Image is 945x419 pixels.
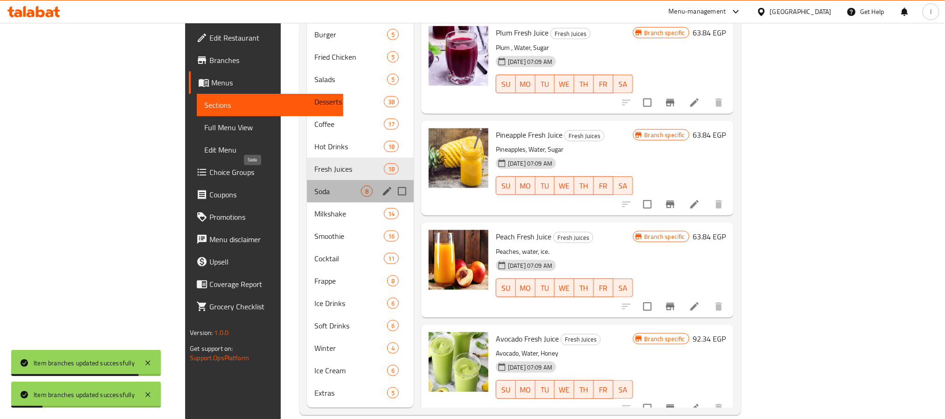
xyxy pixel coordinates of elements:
button: TH [574,380,594,399]
button: SA [613,279,633,297]
span: Pineapple Fresh Juice [496,128,563,142]
div: items [384,230,399,242]
span: Grocery Checklist [209,301,335,312]
span: WE [558,77,570,91]
div: Milkshake14 [307,203,414,225]
div: items [387,74,399,85]
button: SU [496,380,516,399]
span: Plum Fresh Juice [496,26,549,40]
div: [GEOGRAPHIC_DATA] [770,7,832,17]
p: Avocado, Water, Honey [496,348,633,359]
span: 5 [388,389,398,398]
span: FR [598,179,610,193]
div: items [387,29,399,40]
span: TH [578,77,590,91]
button: TH [574,75,594,93]
span: SU [500,77,512,91]
span: 5 [388,53,398,62]
span: TU [539,77,551,91]
span: 1.0.0 [215,327,229,339]
button: MO [516,380,535,399]
button: Branch-specific-item [659,91,681,114]
span: MO [520,77,532,91]
button: SU [496,279,516,297]
img: Plum Fresh Juice [429,26,488,86]
div: Soft Drinks6 [307,314,414,337]
div: Fresh Juices18 [307,158,414,180]
button: WE [555,176,574,195]
span: FR [598,281,610,295]
div: Soda8edit [307,180,414,203]
span: Coupons [209,189,335,200]
span: Select to update [638,297,657,316]
button: TH [574,176,594,195]
button: TU [535,279,555,297]
span: MO [520,281,532,295]
a: Edit menu item [689,301,700,312]
span: TH [578,179,590,193]
a: Upsell [189,251,343,273]
span: Smoothie [314,230,383,242]
span: Menu disclaimer [209,234,335,245]
a: Support.OpsPlatform [190,352,249,364]
p: Pineapples, Water, Sugar [496,144,633,155]
span: Sections [204,99,335,111]
span: Soft Drinks [314,320,387,331]
div: Menu-management [669,6,726,17]
button: SA [613,176,633,195]
button: FR [594,176,613,195]
div: Extras5 [307,382,414,404]
div: Cocktail11 [307,247,414,270]
span: Branch specific [641,131,689,140]
span: Get support on: [190,342,233,355]
span: Branch specific [641,335,689,343]
span: Cocktail [314,253,383,264]
span: 8 [361,187,372,196]
span: Promotions [209,211,335,223]
span: FR [598,77,610,91]
button: SA [613,75,633,93]
span: Select to update [638,398,657,418]
div: items [387,365,399,376]
div: Fresh Juices [561,334,601,345]
button: SU [496,176,516,195]
span: SA [617,179,629,193]
a: Coverage Report [189,273,343,295]
div: Hot Drinks [314,141,383,152]
span: TH [578,383,590,397]
span: I [930,7,931,17]
span: Branch specific [641,28,689,37]
h6: 63.84 EGP [693,128,726,141]
span: 5 [388,30,398,39]
span: WE [558,383,570,397]
span: Full Menu View [204,122,335,133]
span: Ice Drinks [314,298,387,309]
a: Edit menu item [689,403,700,414]
button: delete [708,193,730,216]
div: Item branches updated successfully [34,358,135,368]
a: Edit menu item [689,97,700,108]
span: Coverage Report [209,279,335,290]
span: Ice Cream [314,365,387,376]
span: Fried Chicken [314,51,387,63]
h6: 63.84 EGP [693,230,726,243]
span: Edit Restaurant [209,32,335,43]
button: TH [574,279,594,297]
div: items [384,208,399,219]
div: Hot Drinks18 [307,135,414,158]
span: Fresh Juices [565,131,604,141]
span: 6 [388,299,398,308]
div: Smoothie16 [307,225,414,247]
span: 38 [384,98,398,106]
span: Frappe [314,275,387,286]
span: Extras [314,387,387,398]
div: items [384,253,399,264]
span: Choice Groups [209,167,335,178]
img: Peach Fresh Juice [429,230,488,290]
div: Winter [314,342,387,354]
div: items [387,387,399,398]
span: Fresh Juices [561,334,600,345]
span: Fresh Juices [554,232,593,243]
